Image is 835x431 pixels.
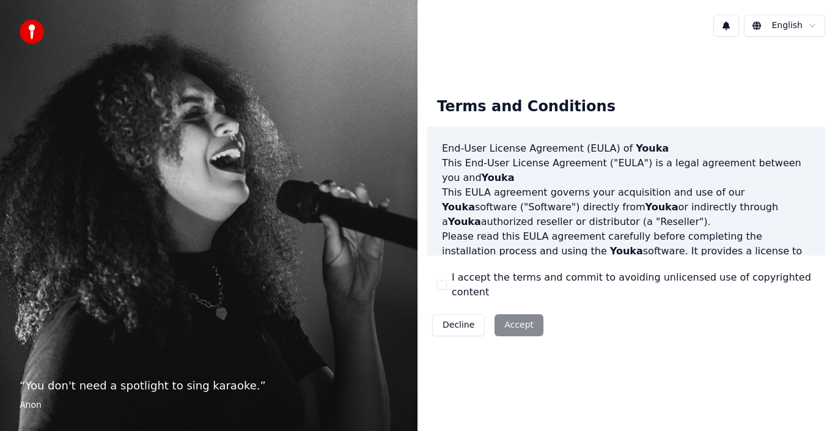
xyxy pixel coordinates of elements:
[610,245,643,257] span: Youka
[646,201,679,213] span: Youka
[20,399,398,411] footer: Anon
[442,229,811,288] p: Please read this EULA agreement carefully before completing the installation process and using th...
[20,20,44,44] img: youka
[442,201,475,213] span: Youka
[452,270,815,300] label: I accept the terms and commit to avoiding unlicensed use of copyrighted content
[432,314,485,336] button: Decline
[427,87,625,127] div: Terms and Conditions
[20,377,398,394] p: “ You don't need a spotlight to sing karaoke. ”
[442,156,811,185] p: This End-User License Agreement ("EULA") is a legal agreement between you and
[448,216,481,227] span: Youka
[636,142,669,154] span: Youka
[442,185,811,229] p: This EULA agreement governs your acquisition and use of our software ("Software") directly from o...
[482,172,515,183] span: Youka
[442,141,811,156] h3: End-User License Agreement (EULA) of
